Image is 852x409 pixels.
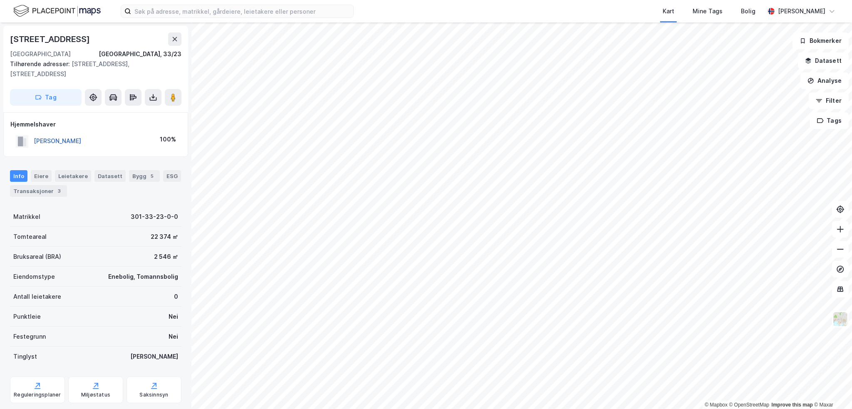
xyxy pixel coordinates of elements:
[800,72,849,89] button: Analyse
[741,6,755,16] div: Bolig
[13,352,37,362] div: Tinglyst
[174,292,178,302] div: 0
[148,172,156,180] div: 5
[10,32,92,46] div: [STREET_ADDRESS]
[792,32,849,49] button: Bokmerker
[13,252,61,262] div: Bruksareal (BRA)
[160,134,176,144] div: 100%
[729,402,770,408] a: OpenStreetMap
[129,170,160,182] div: Bygg
[10,60,72,67] span: Tilhørende adresser:
[13,232,47,242] div: Tomteareal
[130,352,178,362] div: [PERSON_NAME]
[13,312,41,322] div: Punktleie
[131,5,353,17] input: Søk på adresse, matrikkel, gårdeiere, leietakere eller personer
[108,272,178,282] div: Enebolig, Tomannsbolig
[169,332,178,342] div: Nei
[810,369,852,409] div: Kontrollprogram for chat
[10,89,82,106] button: Tag
[10,49,71,59] div: [GEOGRAPHIC_DATA]
[772,402,813,408] a: Improve this map
[10,185,67,197] div: Transaksjoner
[10,119,181,129] div: Hjemmelshaver
[81,392,110,398] div: Miljøstatus
[10,59,175,79] div: [STREET_ADDRESS], [STREET_ADDRESS]
[832,311,848,327] img: Z
[810,112,849,129] button: Tags
[151,232,178,242] div: 22 374 ㎡
[663,6,674,16] div: Kart
[778,6,825,16] div: [PERSON_NAME]
[810,369,852,409] iframe: Chat Widget
[154,252,178,262] div: 2 546 ㎡
[13,272,55,282] div: Eiendomstype
[163,170,181,182] div: ESG
[140,392,169,398] div: Saksinnsyn
[10,170,27,182] div: Info
[798,52,849,69] button: Datasett
[13,332,46,342] div: Festegrunn
[99,49,181,59] div: [GEOGRAPHIC_DATA], 33/23
[94,170,126,182] div: Datasett
[13,4,101,18] img: logo.f888ab2527a4732fd821a326f86c7f29.svg
[13,292,61,302] div: Antall leietakere
[31,170,52,182] div: Eiere
[693,6,723,16] div: Mine Tags
[13,212,40,222] div: Matrikkel
[55,170,91,182] div: Leietakere
[55,187,64,195] div: 3
[705,402,728,408] a: Mapbox
[809,92,849,109] button: Filter
[14,392,61,398] div: Reguleringsplaner
[131,212,178,222] div: 301-33-23-0-0
[169,312,178,322] div: Nei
